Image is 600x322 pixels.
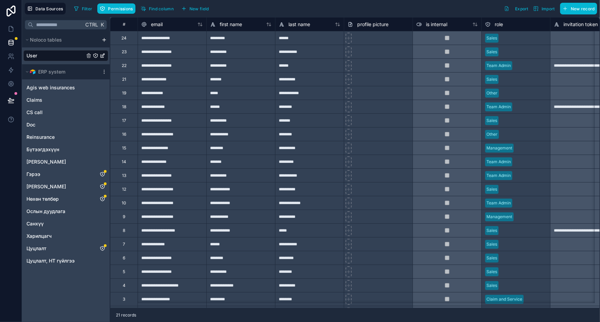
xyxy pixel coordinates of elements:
[487,241,497,247] div: Sales
[23,218,108,229] div: Санхүү
[122,118,126,123] div: 17
[23,132,108,143] div: Reinsurance
[487,214,512,220] div: Management
[71,3,95,14] button: Filter
[487,104,511,110] div: Team Admin
[26,208,65,215] span: Ослын дуудлага
[122,49,127,55] div: 23
[30,36,62,43] span: Noloco tables
[116,22,132,27] div: #
[487,63,511,69] div: Team Admin
[26,134,55,141] span: Reinsurance
[23,67,99,77] button: Airtable LogoERP system
[487,200,511,206] div: Team Admin
[487,159,511,165] div: Team Admin
[487,90,498,96] div: Other
[487,145,512,151] div: Management
[487,282,497,289] div: Sales
[23,181,108,192] div: Зүйлийн дэлгэрэнгүй
[502,3,531,14] button: Export
[35,6,63,11] span: Data Sources
[26,97,42,103] span: Claims
[564,21,598,28] span: invitation token
[85,20,99,29] span: Ctrl
[122,145,126,151] div: 15
[100,22,105,27] span: K
[122,159,126,165] div: 14
[23,193,108,204] div: Нөхөн төлбөр
[38,68,65,75] span: ERP system
[542,6,555,11] span: Import
[515,6,528,11] span: Export
[487,296,522,302] div: Claim and Service
[26,257,75,264] span: Цуцлалт, НТ гүйлгээ
[122,132,126,137] div: 16
[487,118,497,124] div: Sales
[23,206,108,217] div: Ослын дуудлага
[179,3,211,14] button: New field
[26,109,43,116] span: CS call
[23,82,108,93] div: Agis web insurances
[26,220,44,227] span: Санхүү
[487,76,497,82] div: Sales
[123,269,125,275] div: 5
[220,21,242,28] span: first name
[121,35,127,41] div: 24
[487,255,497,261] div: Sales
[23,107,108,118] div: CS call
[23,169,108,180] div: Гэрээ
[487,49,497,55] div: Sales
[149,6,174,11] span: Find column
[487,269,497,275] div: Sales
[26,121,35,128] span: Doc
[97,3,138,14] a: Permissions
[30,69,35,75] img: Airtable Logo
[22,32,110,269] div: scrollable content
[23,35,99,45] button: Noloco tables
[23,243,108,254] div: Цуцлалт
[25,3,66,14] button: Data Sources
[487,35,497,41] div: Sales
[26,52,37,59] span: User
[26,158,66,165] span: [PERSON_NAME]
[97,3,135,14] button: Permissions
[487,131,498,137] div: Other
[122,63,127,68] div: 22
[23,231,108,242] div: Харилцагч
[531,3,557,14] button: Import
[26,183,66,190] span: [PERSON_NAME]
[123,228,125,233] div: 8
[26,171,40,178] span: Гэрээ
[122,200,126,206] div: 10
[26,84,75,91] span: Agis web insurances
[108,6,133,11] span: Permissions
[487,227,497,234] div: Sales
[26,196,59,202] span: Нөхөн төлбөр
[288,21,310,28] span: last name
[23,50,108,61] div: User
[123,214,125,220] div: 9
[571,6,595,11] span: New record
[138,3,176,14] button: Find column
[122,187,126,192] div: 12
[116,312,136,318] span: 21 records
[122,90,126,96] div: 19
[82,6,92,11] span: Filter
[23,119,108,130] div: Doc
[26,233,52,240] span: Харилцагч
[122,104,126,110] div: 18
[122,173,126,178] div: 13
[26,245,46,252] span: Цуцлалт
[122,77,126,82] div: 21
[426,21,447,28] span: is internal
[189,6,209,11] span: New field
[23,144,108,155] div: Бүтээгдэхүүн
[23,255,108,266] div: Цуцлалт, НТ гүйлгээ
[487,173,511,179] div: Team Admin
[123,283,126,288] div: 4
[557,3,597,14] a: New record
[487,186,497,192] div: Sales
[26,146,59,153] span: Бүтээгдэхүүн
[560,3,597,14] button: New record
[23,95,108,106] div: Claims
